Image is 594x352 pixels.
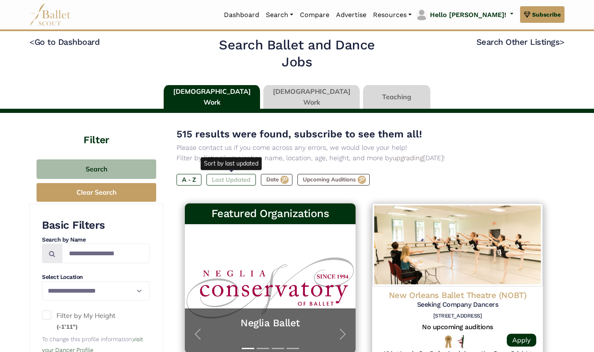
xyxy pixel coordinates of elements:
[262,85,361,109] li: [DEMOGRAPHIC_DATA] Work
[162,85,262,109] li: [DEMOGRAPHIC_DATA] Work
[507,334,536,347] a: Apply
[370,6,415,24] a: Resources
[430,10,506,20] p: Hello [PERSON_NAME]!
[42,273,150,281] h4: Select Location
[206,174,256,186] label: Last Updated
[29,37,100,47] a: <Go to Dashboard
[261,174,292,186] label: Date
[193,317,347,330] a: Neglia Ballet
[379,290,536,301] h4: New Orleans Ballet Theatre (NOBT)
[379,323,536,332] h5: No upcoming auditions
[372,203,543,286] img: Logo
[297,6,333,24] a: Compare
[177,153,551,164] p: Filter by listing/organization name, location, age, height, and more by [DATE]!
[297,174,370,186] label: Upcoming Auditions
[532,10,561,19] span: Subscribe
[177,128,422,140] span: 515 results were found, subscribe to see them all!
[361,85,432,109] li: Teaching
[379,301,536,309] h5: Seeking Company Dancers
[443,335,454,348] img: National
[415,8,513,22] a: profile picture Hello [PERSON_NAME]!
[201,157,262,170] div: Sort by last updated
[263,6,297,24] a: Search
[204,37,391,71] h2: Search Ballet and Dance Jobs
[191,207,349,221] h3: Featured Organizations
[29,113,163,147] h4: Filter
[29,37,34,47] code: <
[42,310,150,332] label: Filter by My Height
[333,6,370,24] a: Advertise
[56,323,78,330] small: (-1'11")
[393,154,423,162] a: upgrading
[476,37,565,47] a: Search Other Listings>
[221,6,263,24] a: Dashboard
[42,218,150,232] h3: Basic Filters
[42,236,150,244] h4: Search by Name
[524,10,530,19] img: gem.svg
[62,244,150,263] input: Search by names...
[520,6,565,23] a: Subscribe
[458,335,464,348] img: All
[560,37,565,47] code: >
[177,142,551,153] p: Please contact us if you come across any errors, we would love your help!
[177,174,201,186] label: A - Z
[37,183,156,202] button: Clear Search
[37,159,156,179] button: Search
[416,9,427,21] img: profile picture
[379,313,536,320] h6: [STREET_ADDRESS]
